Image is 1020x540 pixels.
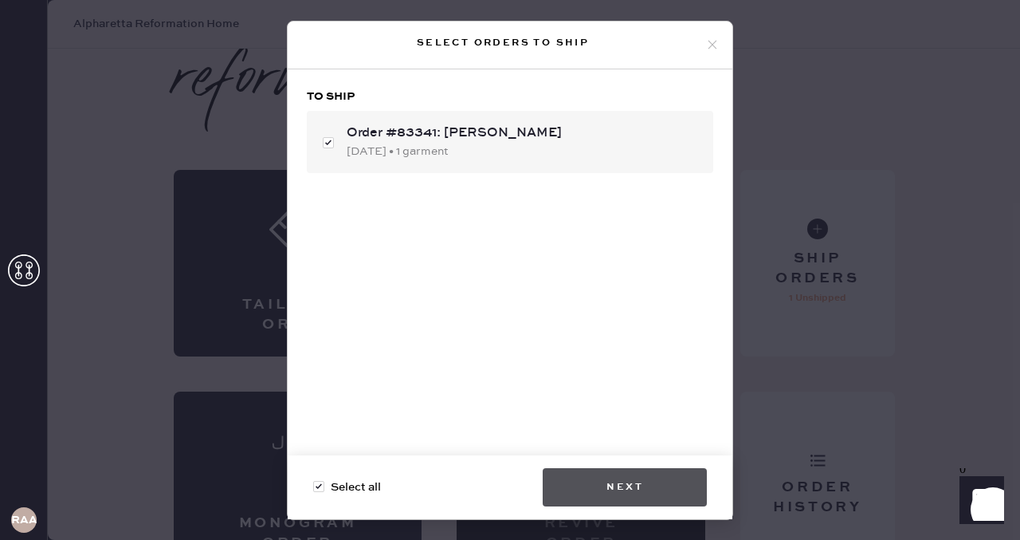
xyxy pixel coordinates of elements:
div: Packing list [51,97,966,116]
th: QTY [916,259,966,280]
td: Basic Sleeveless Dress - Reformation - Pernille Silk Dress NAVY - Size: XS [143,280,915,301]
h3: raA [11,514,37,526]
div: [DATE] • 1 garment [347,143,700,160]
div: # 89401 [PERSON_NAME] [PERSON_NAME] [EMAIL_ADDRESS][DOMAIN_NAME] [51,178,966,235]
iframe: Front Chat [944,468,1013,537]
td: 1 [916,280,966,301]
div: Customer information [51,159,966,178]
td: 1005331 [51,280,143,301]
div: Order # 83341 [51,116,966,135]
th: ID [51,259,143,280]
th: Description [143,259,915,280]
span: Select all [331,479,381,496]
button: Next [543,468,707,506]
div: Order #83341: [PERSON_NAME] [347,124,700,143]
h3: To ship [307,89,713,104]
div: Select orders to ship [300,34,705,53]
